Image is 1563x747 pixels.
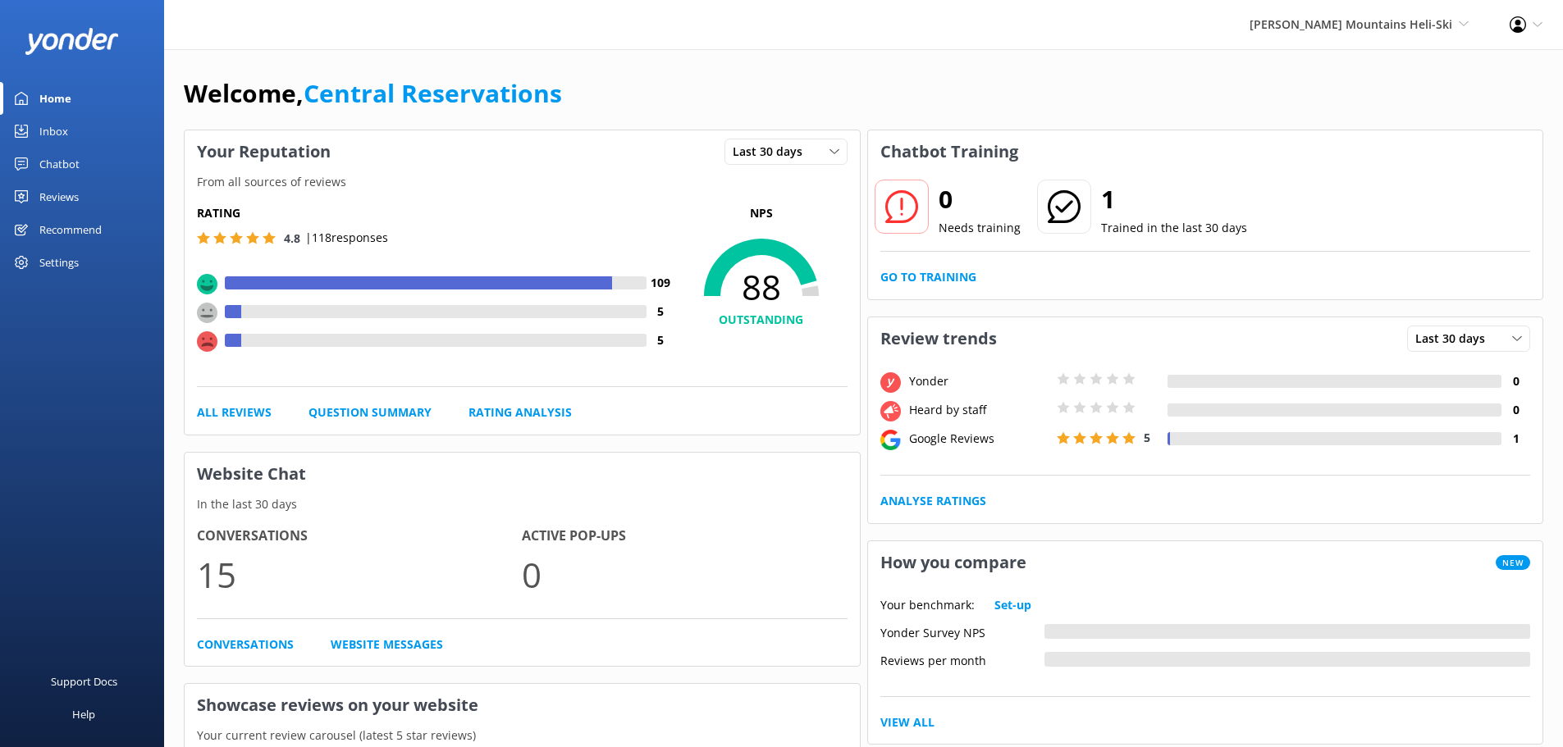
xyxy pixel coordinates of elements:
[185,684,860,727] h3: Showcase reviews on your website
[1415,330,1495,348] span: Last 30 days
[1101,180,1247,219] h2: 1
[1501,430,1530,448] h4: 1
[905,372,1053,390] div: Yonder
[1250,16,1452,32] span: [PERSON_NAME] Mountains Heli-Ski
[994,596,1031,614] a: Set-up
[1144,430,1150,445] span: 5
[905,401,1053,419] div: Heard by staff
[675,311,848,329] h4: OUTSTANDING
[39,213,102,246] div: Recommend
[880,596,975,614] p: Your benchmark:
[25,28,119,55] img: yonder-white-logo.png
[1496,555,1530,570] span: New
[647,303,675,321] h4: 5
[880,492,986,510] a: Analyse Ratings
[39,246,79,279] div: Settings
[39,82,71,115] div: Home
[880,268,976,286] a: Go to Training
[868,541,1039,584] h3: How you compare
[522,547,847,602] p: 0
[284,230,300,246] span: 4.8
[185,495,860,513] p: In the last 30 days
[39,148,80,180] div: Chatbot
[185,130,343,173] h3: Your Reputation
[880,713,935,731] a: View All
[185,453,860,495] h3: Website Chat
[939,219,1021,237] p: Needs training
[197,403,272,421] a: All Reviews
[468,403,572,421] a: Rating Analysis
[1101,219,1247,237] p: Trained in the last 30 days
[868,317,1009,360] h3: Review trends
[1501,401,1530,419] h4: 0
[880,652,1044,667] div: Reviews per month
[197,204,675,222] h5: Rating
[39,115,68,148] div: Inbox
[522,526,847,547] h4: Active Pop-ups
[72,698,95,731] div: Help
[675,204,848,222] p: NPS
[647,274,675,292] h4: 109
[197,547,522,602] p: 15
[197,526,522,547] h4: Conversations
[647,331,675,349] h4: 5
[304,76,562,110] a: Central Reservations
[905,430,1053,448] div: Google Reviews
[939,180,1021,219] h2: 0
[331,635,443,654] a: Website Messages
[308,403,432,421] a: Question Summary
[1501,372,1530,390] h4: 0
[184,74,562,113] h1: Welcome,
[675,266,848,307] span: 88
[880,624,1044,639] div: Yonder Survey NPS
[185,727,860,745] p: Your current review carousel (latest 5 star reviews)
[733,143,812,161] span: Last 30 days
[305,229,388,247] p: | 118 responses
[185,173,860,191] p: From all sources of reviews
[51,665,117,698] div: Support Docs
[197,635,294,654] a: Conversations
[39,180,79,213] div: Reviews
[868,130,1031,173] h3: Chatbot Training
